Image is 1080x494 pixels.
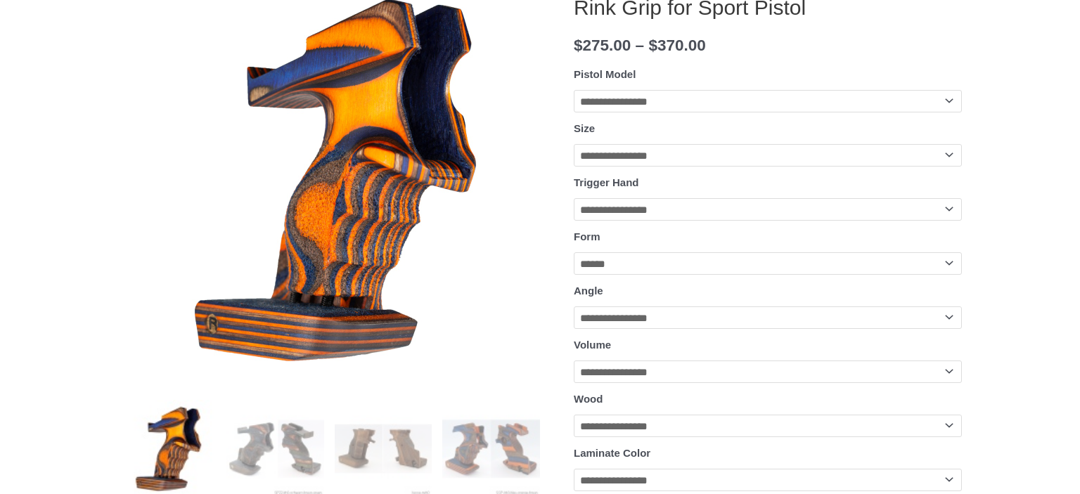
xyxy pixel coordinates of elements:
[648,37,657,54] span: $
[574,37,631,54] bdi: 275.00
[574,68,636,80] label: Pistol Model
[574,122,595,134] label: Size
[574,447,650,459] label: Laminate Color
[574,37,583,54] span: $
[648,37,705,54] bdi: 370.00
[636,37,645,54] span: –
[574,393,603,405] label: Wood
[574,230,600,242] label: Form
[574,285,603,297] label: Angle
[574,176,639,188] label: Trigger Hand
[574,339,611,351] label: Volume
